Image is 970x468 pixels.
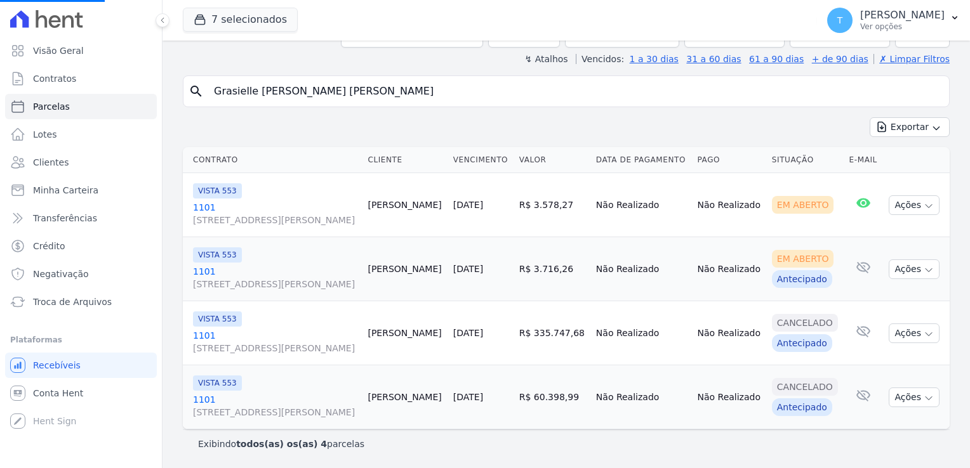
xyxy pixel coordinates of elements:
i: search [189,84,204,99]
a: ✗ Limpar Filtros [874,54,950,64]
p: [PERSON_NAME] [860,9,945,22]
th: Contrato [183,147,362,173]
div: Em Aberto [772,250,834,268]
span: Minha Carteira [33,184,98,197]
td: Não Realizado [591,365,693,429]
button: Exportar [870,117,950,137]
a: 61 a 90 dias [749,54,804,64]
td: [PERSON_NAME] [362,365,448,429]
span: VISTA 553 [193,247,242,263]
span: VISTA 553 [193,375,242,391]
th: Situação [767,147,844,173]
a: Transferências [5,205,157,231]
td: R$ 60.398,99 [514,365,591,429]
span: Transferências [33,212,97,224]
a: 1 a 30 dias [630,54,679,64]
p: Exibindo parcelas [198,438,364,450]
span: Contratos [33,72,76,85]
td: [PERSON_NAME] [362,237,448,301]
a: Minha Carteira [5,178,157,203]
a: Negativação [5,261,157,287]
button: T [PERSON_NAME] Ver opções [817,3,970,38]
a: Conta Hent [5,380,157,406]
a: Crédito [5,233,157,259]
a: Clientes [5,150,157,175]
td: [PERSON_NAME] [362,173,448,237]
td: Não Realizado [591,173,693,237]
a: 1101[STREET_ADDRESS][PERSON_NAME] [193,393,357,419]
a: [DATE] [453,264,483,274]
a: [DATE] [453,392,483,402]
span: Lotes [33,128,57,141]
a: Recebíveis [5,353,157,378]
th: Data de Pagamento [591,147,693,173]
span: Negativação [33,268,89,280]
th: Cliente [362,147,448,173]
span: [STREET_ADDRESS][PERSON_NAME] [193,214,357,226]
button: Ações [889,259,940,279]
td: Não Realizado [692,173,766,237]
button: Ações [889,195,940,215]
a: Visão Geral [5,38,157,63]
span: Recebíveis [33,359,81,372]
span: Troca de Arquivos [33,296,112,308]
td: R$ 3.578,27 [514,173,591,237]
a: Lotes [5,122,157,147]
div: Antecipado [772,398,832,416]
button: Ações [889,387,940,407]
div: Cancelado [772,314,838,332]
a: 31 a 60 dias [686,54,741,64]
span: [STREET_ADDRESS][PERSON_NAME] [193,342,357,354]
a: + de 90 dias [812,54,868,64]
div: Antecipado [772,334,832,352]
div: Plataformas [10,332,152,348]
span: VISTA 553 [193,311,242,327]
button: Ações [889,323,940,343]
div: Em Aberto [772,196,834,214]
span: [STREET_ADDRESS][PERSON_NAME] [193,406,357,419]
th: Valor [514,147,591,173]
span: T [837,16,843,25]
a: Parcelas [5,94,157,119]
span: [STREET_ADDRESS][PERSON_NAME] [193,278,357,290]
td: Não Realizado [591,237,693,301]
td: [PERSON_NAME] [362,301,448,365]
th: Vencimento [448,147,514,173]
div: Antecipado [772,270,832,288]
label: ↯ Atalhos [524,54,568,64]
div: Cancelado [772,378,838,396]
a: [DATE] [453,200,483,210]
b: todos(as) os(as) 4 [236,439,327,449]
label: Vencidos: [576,54,624,64]
td: R$ 3.716,26 [514,237,591,301]
span: Parcelas [33,100,70,113]
a: 1101[STREET_ADDRESS][PERSON_NAME] [193,201,357,226]
td: Não Realizado [692,301,766,365]
a: Troca de Arquivos [5,289,157,315]
td: Não Realizado [692,237,766,301]
th: E-mail [844,147,883,173]
span: Clientes [33,156,69,169]
p: Ver opções [860,22,945,32]
td: Não Realizado [692,365,766,429]
a: Contratos [5,66,157,91]
input: Buscar por nome do lote ou do cliente [206,79,944,104]
span: Visão Geral [33,44,84,57]
a: 1101[STREET_ADDRESS][PERSON_NAME] [193,329,357,354]
span: Conta Hent [33,387,83,400]
a: 1101[STREET_ADDRESS][PERSON_NAME] [193,265,357,290]
span: VISTA 553 [193,183,242,198]
a: [DATE] [453,328,483,338]
button: 7 selecionados [183,8,298,32]
span: Crédito [33,240,65,252]
td: R$ 335.747,68 [514,301,591,365]
td: Não Realizado [591,301,693,365]
th: Pago [692,147,766,173]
